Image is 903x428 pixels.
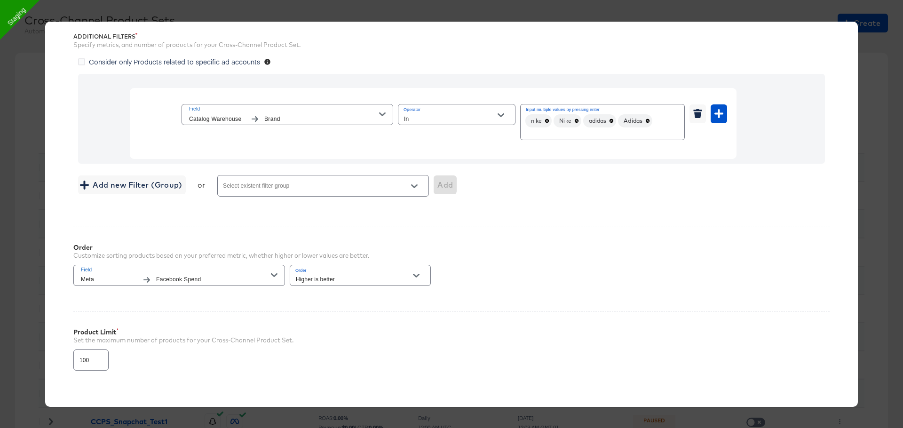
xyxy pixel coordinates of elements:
div: Adidas [618,114,652,127]
span: Consider only Products related to specific ad accounts [89,57,260,66]
div: Specify metrics, and number of products for your Cross-Channel Product Set. [73,40,830,49]
div: Customize sorting products based on your preferred metric, whether higher or lower values are bet... [73,251,369,260]
span: Meta [81,275,137,285]
button: Add new Filter (Group) [78,175,186,194]
button: Open [494,108,508,122]
span: Adidas [618,118,648,124]
button: FieldMetaFacebook Spend [73,265,285,286]
span: Nike [554,118,577,124]
div: or [198,180,206,190]
span: Add new Filter (Group) [82,178,182,191]
button: Open [409,269,423,283]
button: FieldCatalog WarehouseBrand [182,104,393,125]
span: Field [189,105,379,113]
div: adidas [583,114,617,127]
div: nike [525,114,552,127]
div: Nike [554,114,581,127]
span: adidas [583,118,612,124]
span: Facebook Spend [156,275,271,285]
span: Field [81,266,271,274]
div: Set the maximum number of products for your Cross-Channel Product Set. [73,336,830,345]
div: Additional Filters [73,33,830,40]
span: nike [525,118,547,124]
button: Open [407,179,421,193]
span: Catalog Warehouse [189,114,246,124]
span: Brand [264,114,379,124]
div: Order [73,244,369,251]
div: Product Limit [73,328,830,336]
